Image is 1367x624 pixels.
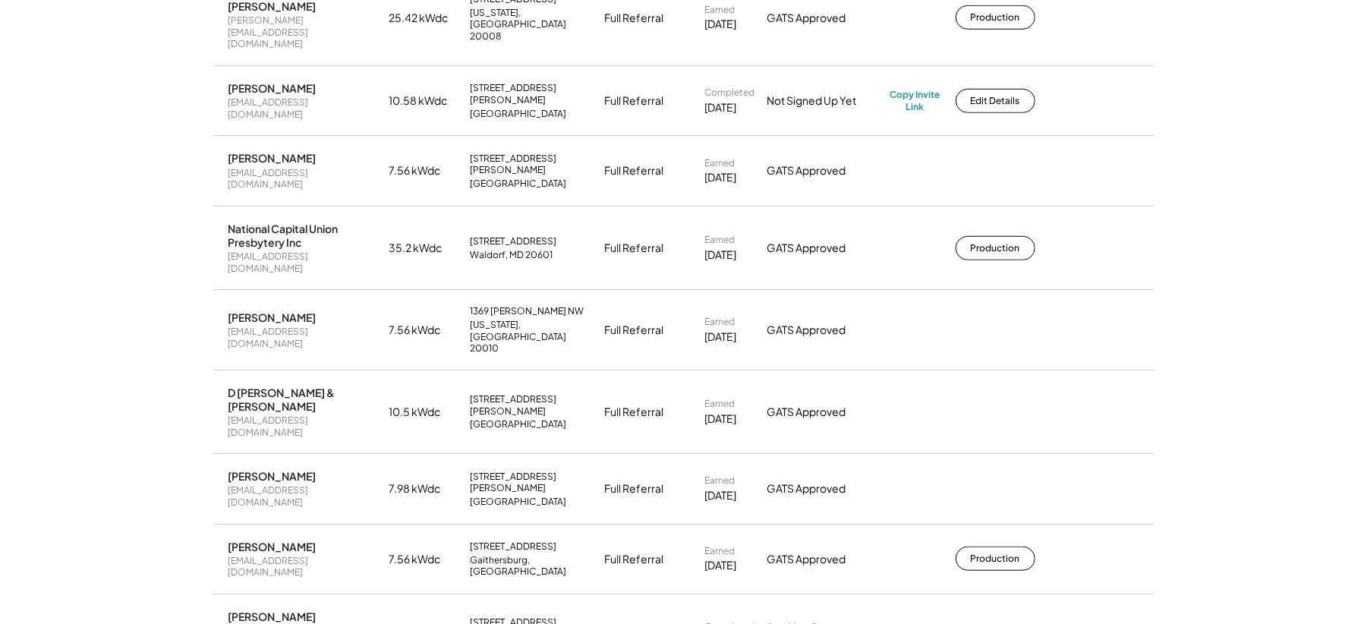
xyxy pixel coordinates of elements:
[705,488,737,503] div: [DATE]
[471,108,567,120] div: [GEOGRAPHIC_DATA]
[389,323,461,338] div: 7.56 kWdc
[767,552,881,567] div: GATS Approved
[389,163,461,178] div: 7.56 kWdc
[39,39,167,52] div: Domain: [DOMAIN_NAME]
[890,89,940,112] div: Copy Invite Link
[705,17,737,32] div: [DATE]
[956,89,1035,113] button: Edit Details
[471,82,596,106] div: [STREET_ADDRESS][PERSON_NAME]
[767,163,881,178] div: GATS Approved
[58,90,136,99] div: Domain Overview
[228,386,380,413] div: D [PERSON_NAME] & [PERSON_NAME]
[705,316,735,328] div: Earned
[24,39,36,52] img: website_grey.svg
[705,157,735,169] div: Earned
[228,251,380,274] div: [EMAIL_ADDRESS][DOMAIN_NAME]
[705,329,737,345] div: [DATE]
[705,4,735,16] div: Earned
[228,310,317,324] div: [PERSON_NAME]
[228,555,380,578] div: [EMAIL_ADDRESS][DOMAIN_NAME]
[389,552,461,567] div: 7.56 kWdc
[228,96,380,120] div: [EMAIL_ADDRESS][DOMAIN_NAME]
[605,405,664,420] div: Full Referral
[151,88,163,100] img: tab_keywords_by_traffic_grey.svg
[43,24,74,36] div: v 4.0.25
[389,93,461,109] div: 10.58 kWdc
[705,247,737,263] div: [DATE]
[705,87,755,99] div: Completed
[605,11,664,26] div: Full Referral
[471,540,557,553] div: [STREET_ADDRESS]
[956,236,1035,260] button: Production
[471,153,596,176] div: [STREET_ADDRESS][PERSON_NAME]
[228,14,380,50] div: [PERSON_NAME][EMAIL_ADDRESS][DOMAIN_NAME]
[389,241,461,256] div: 35.2 kWdc
[471,418,567,430] div: [GEOGRAPHIC_DATA]
[605,552,664,567] div: Full Referral
[605,163,664,178] div: Full Referral
[767,323,881,338] div: GATS Approved
[228,540,317,553] div: [PERSON_NAME]
[705,474,735,487] div: Earned
[605,481,664,496] div: Full Referral
[24,24,36,36] img: logo_orange.svg
[705,100,737,115] div: [DATE]
[471,554,596,578] div: Gaithersburg, [GEOGRAPHIC_DATA]
[228,484,380,508] div: [EMAIL_ADDRESS][DOMAIN_NAME]
[705,234,735,246] div: Earned
[767,481,881,496] div: GATS Approved
[767,241,881,256] div: GATS Approved
[956,5,1035,30] button: Production
[389,481,461,496] div: 7.98 kWdc
[705,411,737,427] div: [DATE]
[389,11,461,26] div: 25.42 kWdc
[471,393,596,417] div: [STREET_ADDRESS][PERSON_NAME]
[228,81,317,95] div: [PERSON_NAME]
[705,558,737,573] div: [DATE]
[471,178,567,190] div: [GEOGRAPHIC_DATA]
[228,414,380,438] div: [EMAIL_ADDRESS][DOMAIN_NAME]
[705,398,735,410] div: Earned
[471,471,596,494] div: [STREET_ADDRESS][PERSON_NAME]
[228,469,317,483] div: [PERSON_NAME]
[168,90,256,99] div: Keywords by Traffic
[471,305,584,317] div: 1369 [PERSON_NAME] NW
[228,610,317,623] div: [PERSON_NAME]
[605,323,664,338] div: Full Referral
[705,170,737,185] div: [DATE]
[228,326,380,349] div: [EMAIL_ADDRESS][DOMAIN_NAME]
[471,319,596,355] div: [US_STATE], [GEOGRAPHIC_DATA] 20010
[228,167,380,191] div: [EMAIL_ADDRESS][DOMAIN_NAME]
[705,545,735,557] div: Earned
[471,249,553,261] div: Waldorf, MD 20601
[956,547,1035,571] button: Production
[767,11,881,26] div: GATS Approved
[41,88,53,100] img: tab_domain_overview_orange.svg
[605,241,664,256] div: Full Referral
[605,93,664,109] div: Full Referral
[767,405,881,420] div: GATS Approved
[471,496,567,508] div: [GEOGRAPHIC_DATA]
[767,93,881,109] div: Not Signed Up Yet
[228,222,380,249] div: National Capital Union Presbytery Inc
[471,7,596,43] div: [US_STATE], [GEOGRAPHIC_DATA] 20008
[389,405,461,420] div: 10.5 kWdc
[471,235,557,247] div: [STREET_ADDRESS]
[228,151,317,165] div: [PERSON_NAME]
